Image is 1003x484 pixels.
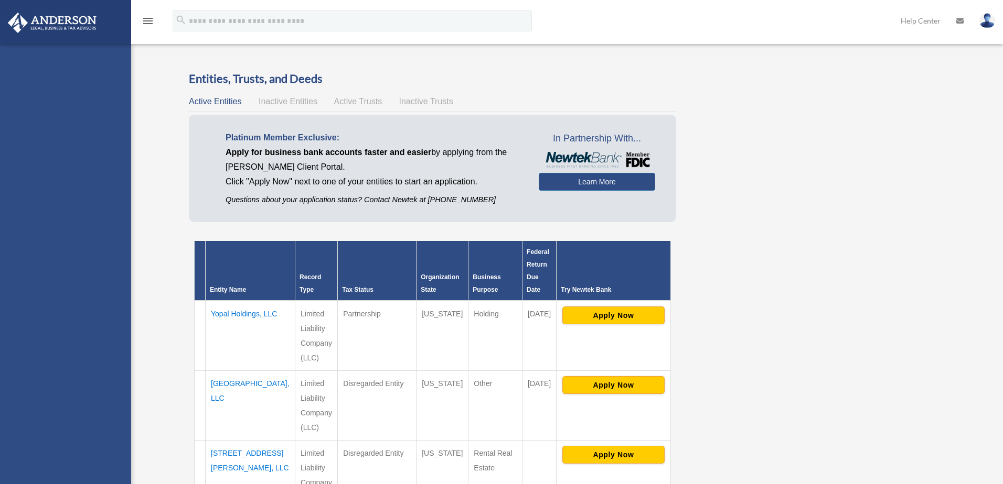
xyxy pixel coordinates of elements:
[544,152,649,168] img: NewtekBankLogoSM.png
[142,18,154,27] a: menu
[189,97,241,106] span: Active Entities
[522,241,557,301] th: Federal Return Due Date
[562,446,665,464] button: Apply Now
[522,301,557,371] td: [DATE]
[468,301,522,371] td: Holding
[226,130,523,145] p: Platinum Member Exclusive:
[226,148,431,157] span: Apply for business bank accounts faster and easier
[417,301,468,371] td: [US_STATE]
[539,173,655,191] a: Learn More
[417,241,468,301] th: Organization State
[417,370,468,440] td: [US_STATE]
[206,241,295,301] th: Entity Name
[175,14,187,26] i: search
[295,301,338,371] td: Limited Liability Company (LLC)
[259,97,317,106] span: Inactive Entities
[338,241,417,301] th: Tax Status
[522,370,557,440] td: [DATE]
[539,130,655,147] span: In Partnership With...
[334,97,382,106] span: Active Trusts
[399,97,453,106] span: Inactive Trusts
[206,301,295,371] td: Yopal Holdings, LLC
[142,15,154,27] i: menu
[226,174,523,189] p: Click "Apply Now" next to one of your entities to start an application.
[979,13,995,28] img: User Pic
[295,241,338,301] th: Record Type
[468,241,522,301] th: Business Purpose
[206,370,295,440] td: [GEOGRAPHIC_DATA], LLC
[226,193,523,206] p: Questions about your application status? Contact Newtek at [PHONE_NUMBER]
[468,370,522,440] td: Other
[189,71,676,87] h3: Entities, Trusts, and Deeds
[5,13,100,33] img: Anderson Advisors Platinum Portal
[561,283,666,296] div: Try Newtek Bank
[295,370,338,440] td: Limited Liability Company (LLC)
[226,145,523,174] p: by applying from the [PERSON_NAME] Client Portal.
[562,376,665,394] button: Apply Now
[338,370,417,440] td: Disregarded Entity
[338,301,417,371] td: Partnership
[562,306,665,324] button: Apply Now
